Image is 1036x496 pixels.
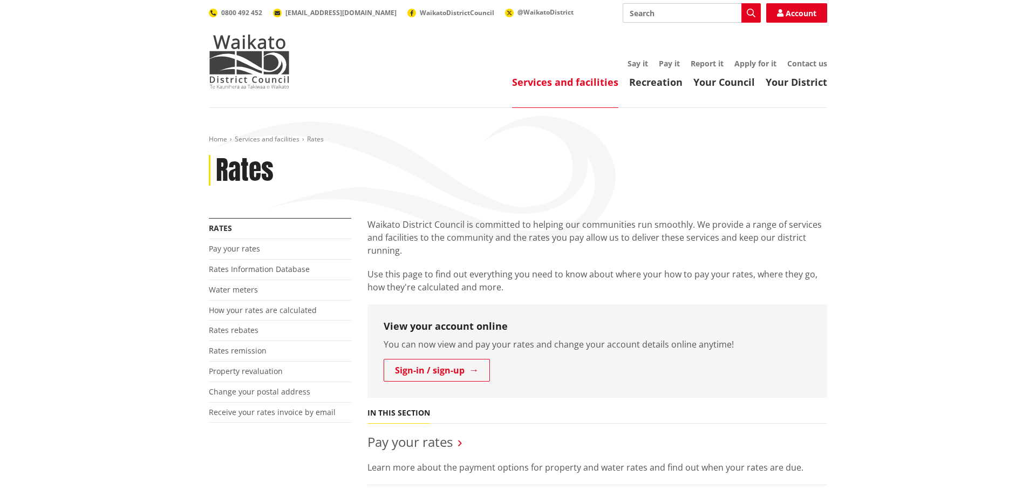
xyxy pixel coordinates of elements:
a: WaikatoDistrictCouncil [407,8,494,17]
p: You can now view and pay your rates and change your account details online anytime! [384,338,811,351]
a: @WaikatoDistrict [505,8,574,17]
h3: View your account online [384,321,811,332]
a: Pay your rates [367,433,453,451]
a: Your Council [693,76,755,89]
a: Rates rebates [209,325,258,335]
a: Contact us [787,58,827,69]
a: Apply for it [734,58,776,69]
span: 0800 492 452 [221,8,262,17]
a: Account [766,3,827,23]
a: Water meters [209,284,258,295]
a: Rates Information Database [209,264,310,274]
a: Pay your rates [209,243,260,254]
span: [EMAIL_ADDRESS][DOMAIN_NAME] [285,8,397,17]
a: Services and facilities [512,76,618,89]
span: WaikatoDistrictCouncil [420,8,494,17]
span: Rates [307,134,324,144]
a: Rates [209,223,232,233]
a: Services and facilities [235,134,299,144]
h1: Rates [216,155,274,186]
a: Pay it [659,58,680,69]
a: Say it [628,58,648,69]
a: Your District [766,76,827,89]
a: Sign-in / sign-up [384,359,490,382]
a: Change your postal address [209,386,310,397]
a: Rates remission [209,345,267,356]
nav: breadcrumb [209,135,827,144]
a: How your rates are calculated [209,305,317,315]
a: 0800 492 452 [209,8,262,17]
input: Search input [623,3,761,23]
p: Learn more about the payment options for property and water rates and find out when your rates ar... [367,461,827,474]
h5: In this section [367,409,430,418]
a: Home [209,134,227,144]
a: Property revaluation [209,366,283,376]
a: [EMAIL_ADDRESS][DOMAIN_NAME] [273,8,397,17]
p: Waikato District Council is committed to helping our communities run smoothly. We provide a range... [367,218,827,257]
p: Use this page to find out everything you need to know about where your how to pay your rates, whe... [367,268,827,294]
img: Waikato District Council - Te Kaunihera aa Takiwaa o Waikato [209,35,290,89]
span: @WaikatoDistrict [517,8,574,17]
a: Recreation [629,76,683,89]
a: Receive your rates invoice by email [209,407,336,417]
a: Report it [691,58,724,69]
